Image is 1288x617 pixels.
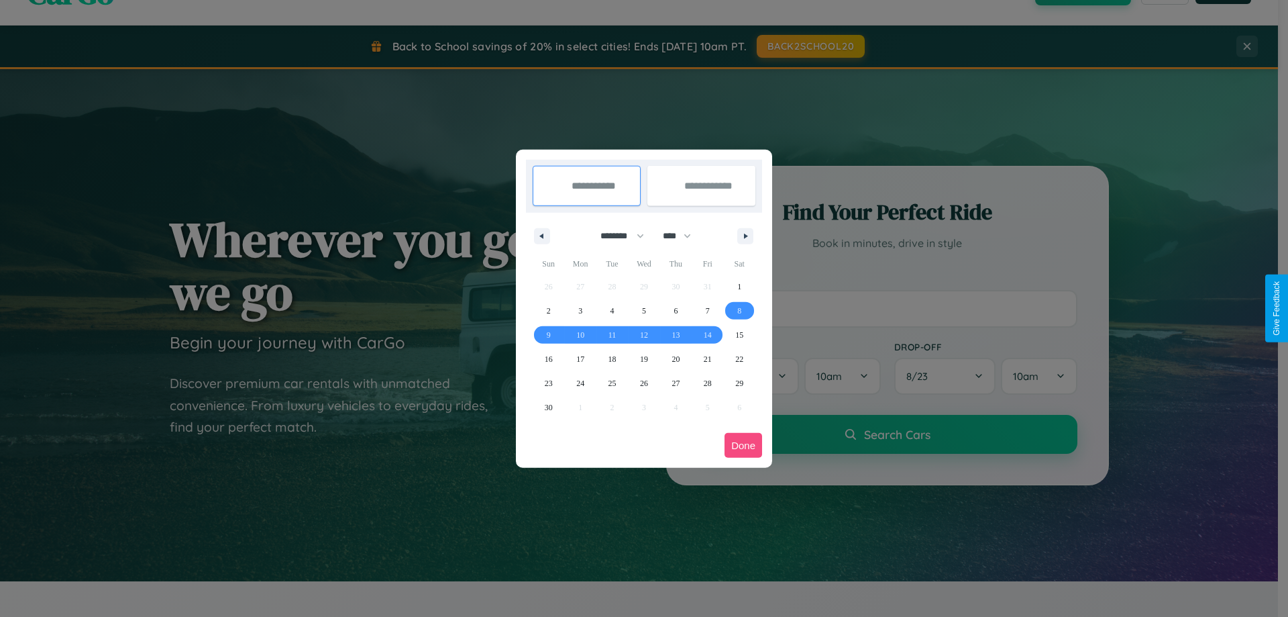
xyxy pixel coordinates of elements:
[533,395,564,420] button: 30
[692,323,723,347] button: 14
[628,323,659,347] button: 12
[545,347,553,371] span: 16
[737,299,741,323] span: 8
[564,323,596,347] button: 10
[596,253,628,275] span: Tue
[735,347,743,371] span: 22
[578,299,582,323] span: 3
[576,347,584,371] span: 17
[737,275,741,299] span: 1
[724,253,755,275] span: Sat
[672,323,680,347] span: 13
[533,347,564,371] button: 16
[692,299,723,323] button: 7
[672,371,680,395] span: 27
[704,347,712,371] span: 21
[576,323,584,347] span: 10
[596,347,628,371] button: 18
[724,347,755,371] button: 22
[660,253,692,275] span: Thu
[724,323,755,347] button: 15
[724,371,755,395] button: 29
[608,347,616,371] span: 18
[628,299,659,323] button: 5
[660,323,692,347] button: 13
[735,323,743,347] span: 15
[724,275,755,299] button: 1
[724,299,755,323] button: 8
[545,395,553,420] span: 30
[674,299,678,323] span: 6
[533,253,564,275] span: Sun
[576,371,584,395] span: 24
[642,299,646,323] span: 5
[672,347,680,371] span: 20
[704,323,712,347] span: 14
[610,299,614,323] span: 4
[608,323,616,347] span: 11
[660,299,692,323] button: 6
[596,371,628,395] button: 25
[547,323,551,347] span: 9
[564,299,596,323] button: 3
[608,371,616,395] span: 25
[628,347,659,371] button: 19
[1272,281,1281,336] div: Give Feedback
[724,433,762,458] button: Done
[545,371,553,395] span: 23
[596,323,628,347] button: 11
[533,299,564,323] button: 2
[640,323,648,347] span: 12
[628,371,659,395] button: 26
[564,371,596,395] button: 24
[564,347,596,371] button: 17
[706,299,710,323] span: 7
[692,347,723,371] button: 21
[640,371,648,395] span: 26
[547,299,551,323] span: 2
[704,371,712,395] span: 28
[533,371,564,395] button: 23
[564,253,596,275] span: Mon
[660,347,692,371] button: 20
[660,371,692,395] button: 27
[640,347,648,371] span: 19
[628,253,659,275] span: Wed
[735,371,743,395] span: 29
[692,371,723,395] button: 28
[596,299,628,323] button: 4
[533,323,564,347] button: 9
[692,253,723,275] span: Fri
